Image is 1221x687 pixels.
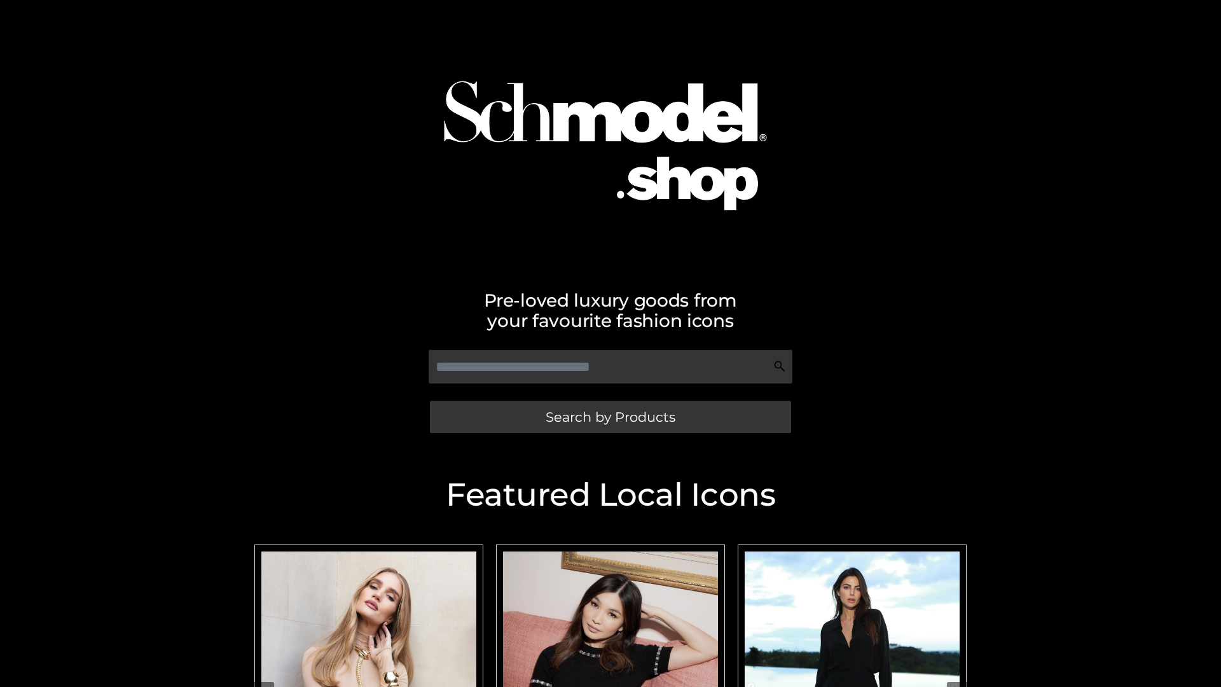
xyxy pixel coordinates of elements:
img: Search Icon [773,360,786,373]
a: Search by Products [430,401,791,433]
span: Search by Products [546,410,675,424]
h2: Pre-loved luxury goods from your favourite fashion icons [248,290,973,331]
h2: Featured Local Icons​ [248,479,973,511]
